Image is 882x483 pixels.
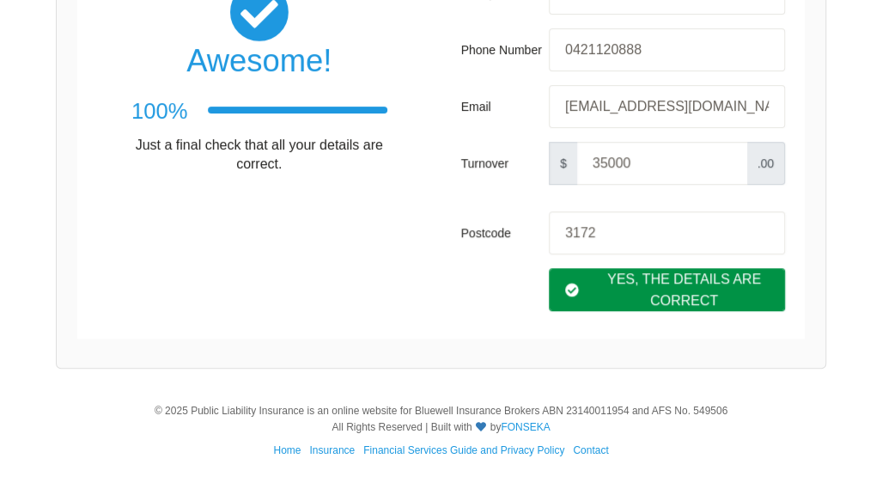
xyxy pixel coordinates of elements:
[746,142,785,185] span: .00
[549,85,785,128] input: Your email
[363,444,564,456] a: Financial Services Guide and Privacy Policy
[461,28,542,71] div: Phone Number
[461,85,542,128] div: Email
[549,28,785,71] input: Your phone number, eg: +61xxxxxxxxxx / 0xxxxxxxxx
[549,142,578,185] span: $
[273,444,301,456] a: Home
[461,142,542,185] div: Turnover
[549,211,785,254] input: Your postcode
[461,211,542,254] div: Postcode
[501,421,550,433] a: FONSEKA
[131,136,387,174] p: Just a final check that all your details are correct.
[131,42,387,80] h2: Awesome!
[309,444,355,456] a: Insurance
[549,268,785,311] div: Yes, The Details are correct
[577,142,747,185] input: Your turnover
[573,444,608,456] a: Contact
[131,96,187,127] h3: 100%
